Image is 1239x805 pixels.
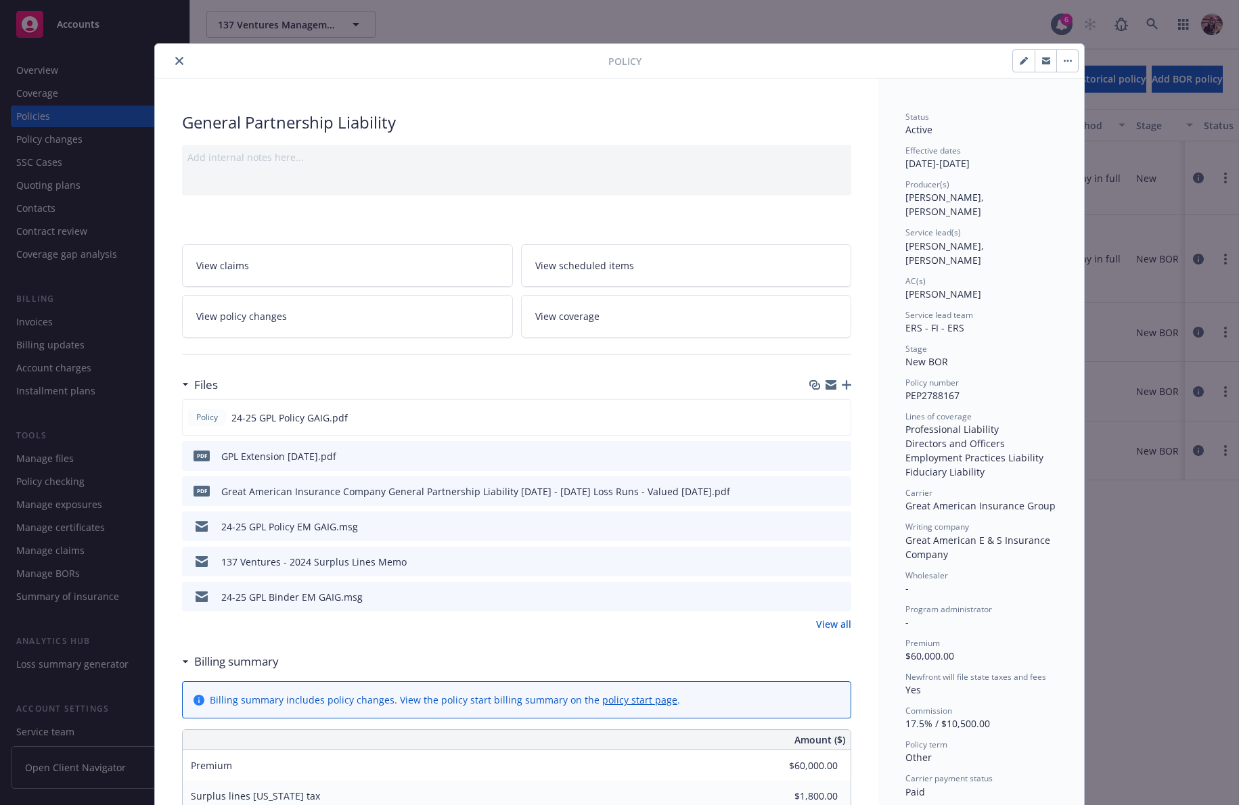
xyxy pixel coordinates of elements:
[905,683,921,696] span: Yes
[905,570,948,581] span: Wholesaler
[182,376,218,394] div: Files
[905,739,947,750] span: Policy term
[194,451,210,461] span: pdf
[521,295,852,338] a: View coverage
[905,123,932,136] span: Active
[905,287,981,300] span: [PERSON_NAME]
[905,705,952,716] span: Commission
[905,275,926,287] span: AC(s)
[191,789,320,802] span: Surplus lines [US_STATE] tax
[905,773,993,784] span: Carrier payment status
[905,451,1057,465] div: Employment Practices Liability
[905,603,992,615] span: Program administrator
[905,499,1056,512] span: Great American Insurance Group
[834,449,846,463] button: preview file
[905,145,961,156] span: Effective dates
[182,653,279,670] div: Billing summary
[812,520,823,534] button: download file
[905,616,909,628] span: -
[905,465,1057,479] div: Fiduciary Liability
[812,590,823,604] button: download file
[182,295,513,338] a: View policy changes
[182,111,851,134] div: General Partnership Liability
[905,717,990,730] span: 17.5% / $10,500.00
[905,355,948,368] span: New BOR
[608,54,641,68] span: Policy
[602,693,677,706] a: policy start page
[905,239,987,267] span: [PERSON_NAME], [PERSON_NAME]
[221,484,730,499] div: Great American Insurance Company General Partnership Liability [DATE] - [DATE] Loss Runs - Valued...
[196,258,249,273] span: View claims
[905,111,929,122] span: Status
[812,449,823,463] button: download file
[231,411,348,425] span: 24-25 GPL Policy GAIG.pdf
[905,751,932,764] span: Other
[905,179,949,190] span: Producer(s)
[221,555,407,569] div: 137 Ventures - 2024 Surplus Lines Memo
[194,376,218,394] h3: Files
[905,785,925,798] span: Paid
[196,309,287,323] span: View policy changes
[905,145,1057,170] div: [DATE] - [DATE]
[833,411,845,425] button: preview file
[905,649,954,662] span: $60,000.00
[905,637,940,649] span: Premium
[811,411,822,425] button: download file
[905,411,972,422] span: Lines of coverage
[905,436,1057,451] div: Directors and Officers
[221,520,358,534] div: 24-25 GPL Policy EM GAIG.msg
[905,343,927,354] span: Stage
[194,486,210,496] span: pdf
[535,258,634,273] span: View scheduled items
[905,321,964,334] span: ERS - FI - ERS
[905,534,1053,561] span: Great American E & S Insurance Company
[794,733,845,747] span: Amount ($)
[758,756,846,776] input: 0.00
[834,520,846,534] button: preview file
[221,590,363,604] div: 24-25 GPL Binder EM GAIG.msg
[194,411,221,423] span: Policy
[834,590,846,604] button: preview file
[905,389,960,402] span: PEP2788167
[182,244,513,287] a: View claims
[905,227,961,238] span: Service lead(s)
[816,617,851,631] a: View all
[221,449,336,463] div: GPL Extension [DATE].pdf
[905,521,969,532] span: Writing company
[812,484,823,499] button: download file
[521,244,852,287] a: View scheduled items
[905,582,909,595] span: -
[535,309,600,323] span: View coverage
[191,759,232,772] span: Premium
[905,487,932,499] span: Carrier
[905,671,1046,683] span: Newfront will file state taxes and fees
[834,484,846,499] button: preview file
[905,422,1057,436] div: Professional Liability
[812,555,823,569] button: download file
[194,653,279,670] h3: Billing summary
[905,309,973,321] span: Service lead team
[187,150,846,164] div: Add internal notes here...
[905,377,959,388] span: Policy number
[171,53,187,69] button: close
[905,191,987,218] span: [PERSON_NAME], [PERSON_NAME]
[210,693,680,707] div: Billing summary includes policy changes. View the policy start billing summary on the .
[834,555,846,569] button: preview file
